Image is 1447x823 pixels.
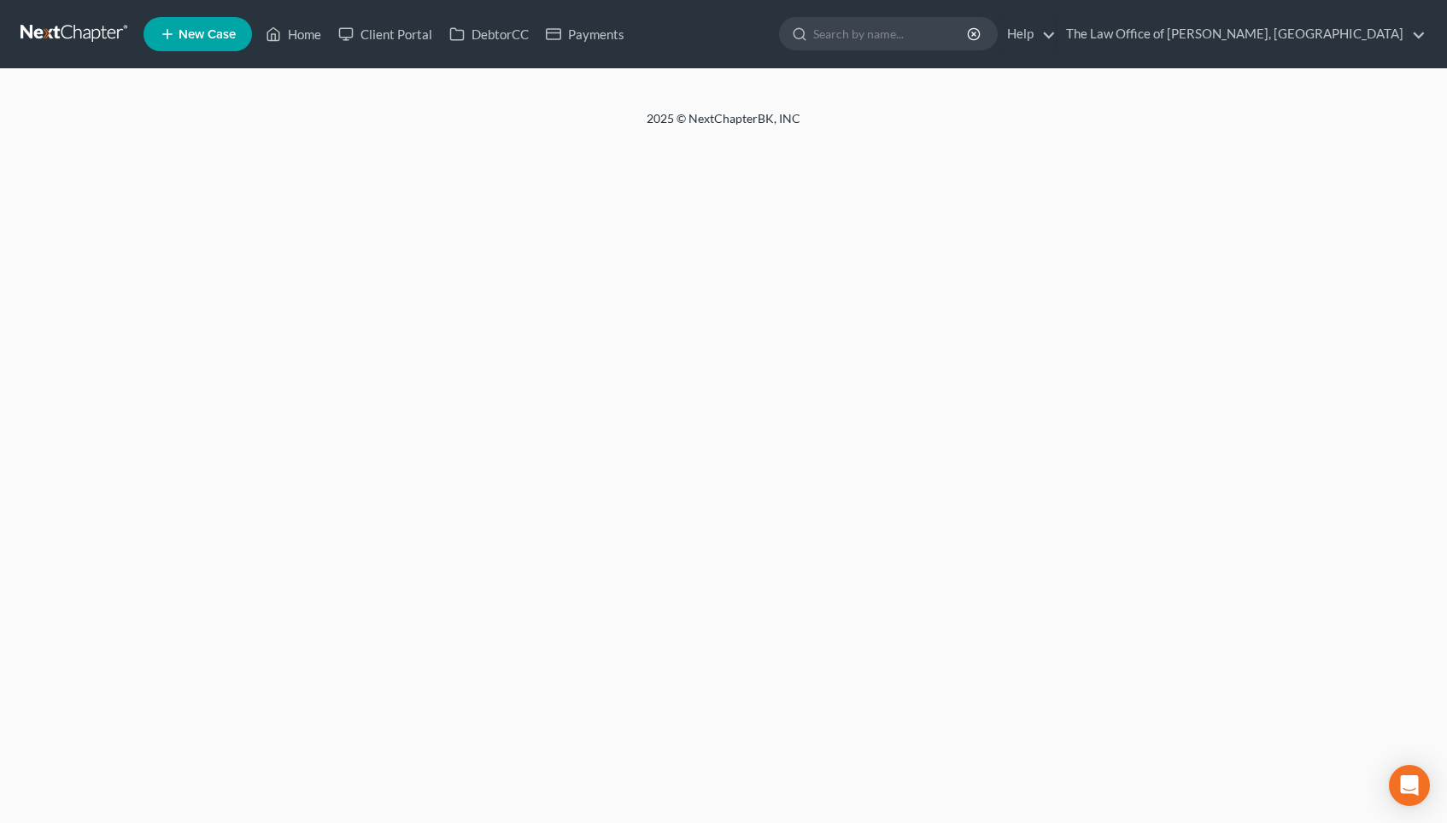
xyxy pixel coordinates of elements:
[1389,765,1430,806] div: Open Intercom Messenger
[1057,19,1426,50] a: The Law Office of [PERSON_NAME], [GEOGRAPHIC_DATA]
[813,18,970,50] input: Search by name...
[999,19,1056,50] a: Help
[179,28,236,41] span: New Case
[257,19,330,50] a: Home
[237,110,1210,141] div: 2025 © NextChapterBK, INC
[537,19,633,50] a: Payments
[441,19,537,50] a: DebtorCC
[330,19,441,50] a: Client Portal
